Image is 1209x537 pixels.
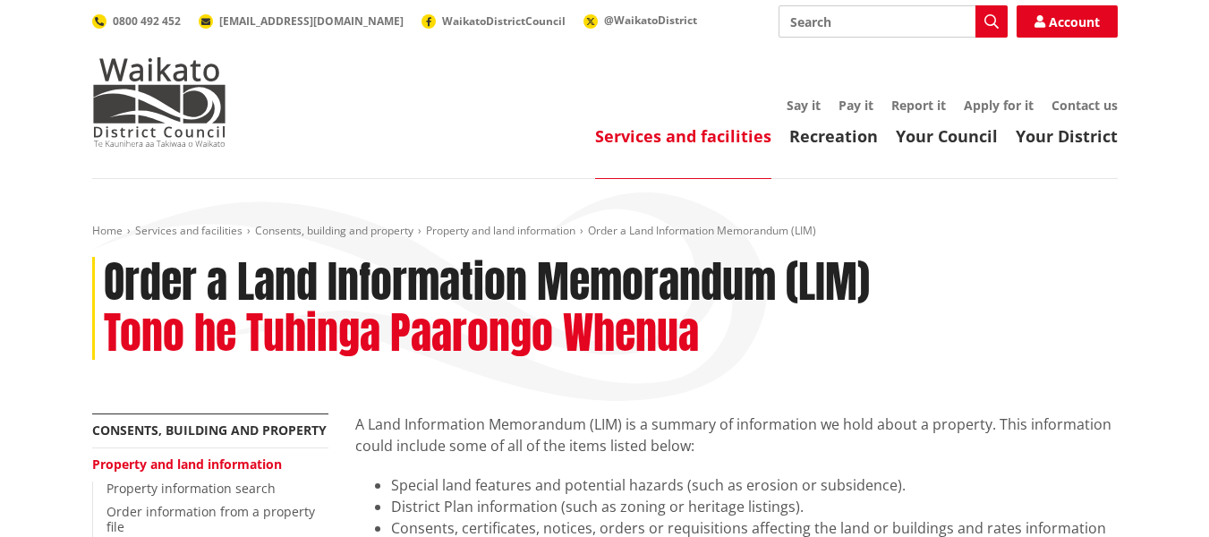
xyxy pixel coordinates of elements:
a: Property and land information [426,223,575,238]
a: Say it [787,97,821,114]
li: District Plan information (such as zoning or heritage listings). [391,496,1118,517]
nav: breadcrumb [92,224,1118,239]
a: WaikatoDistrictCouncil [421,13,566,29]
h2: Tono he Tuhinga Paarongo Whenua [104,308,699,360]
a: Report it [891,97,946,114]
p: A Land Information Memorandum (LIM) is a summary of information we hold about a property. This in... [355,413,1118,456]
span: WaikatoDistrictCouncil [442,13,566,29]
a: Consents, building and property [92,422,327,439]
a: Contact us [1051,97,1118,114]
a: Your Council [896,125,998,147]
a: Order information from a property file [106,503,315,535]
li: Special land features and potential hazards (such as erosion or subsidence). [391,474,1118,496]
a: @WaikatoDistrict [583,13,697,28]
span: Order a Land Information Memorandum (LIM) [588,223,816,238]
a: Your District [1016,125,1118,147]
h1: Order a Land Information Memorandum (LIM) [104,257,870,309]
a: Property information search [106,480,276,497]
span: 0800 492 452 [113,13,181,29]
a: 0800 492 452 [92,13,181,29]
a: Services and facilities [595,125,771,147]
a: Property and land information [92,456,282,473]
span: [EMAIL_ADDRESS][DOMAIN_NAME] [219,13,404,29]
a: Account [1017,5,1118,38]
a: Pay it [839,97,873,114]
a: Recreation [789,125,878,147]
input: Search input [779,5,1008,38]
a: [EMAIL_ADDRESS][DOMAIN_NAME] [199,13,404,29]
img: Waikato District Council - Te Kaunihera aa Takiwaa o Waikato [92,57,226,147]
a: Home [92,223,123,238]
a: Services and facilities [135,223,243,238]
span: @WaikatoDistrict [604,13,697,28]
a: Consents, building and property [255,223,413,238]
a: Apply for it [964,97,1034,114]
